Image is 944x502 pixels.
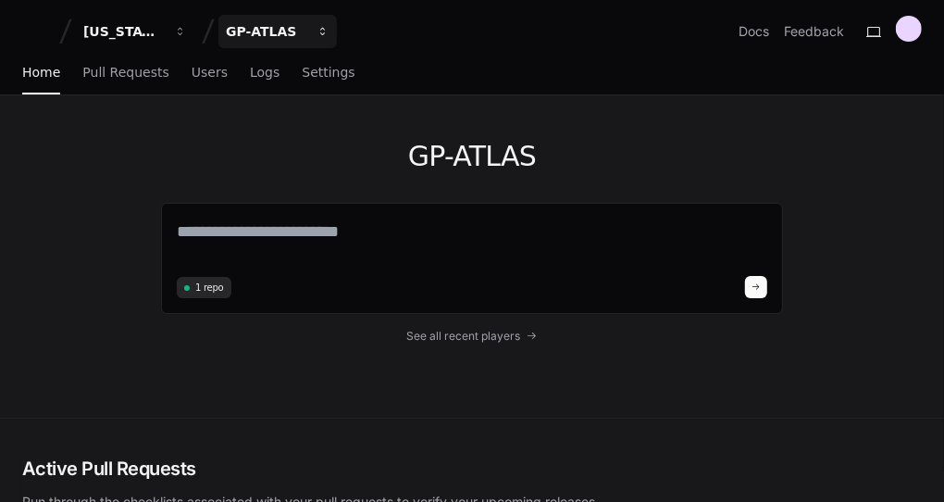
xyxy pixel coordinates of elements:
a: Docs [739,22,769,41]
span: Logs [250,67,279,78]
button: [US_STATE] Pacific [76,15,194,48]
a: Settings [302,52,354,94]
button: Feedback [784,22,844,41]
div: [US_STATE] Pacific [83,22,163,41]
h2: Active Pull Requests [22,456,922,482]
div: GP-ATLAS [226,22,305,41]
span: Pull Requests [82,67,168,78]
a: Users [192,52,228,94]
span: Settings [302,67,354,78]
span: 1 repo [195,281,224,295]
span: See all recent players [407,329,521,344]
a: Logs [250,52,279,94]
a: Pull Requests [82,52,168,94]
span: Users [192,67,228,78]
a: Home [22,52,60,94]
button: GP-ATLAS [218,15,337,48]
span: Home [22,67,60,78]
a: See all recent players [161,329,783,344]
h1: GP-ATLAS [161,140,783,173]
